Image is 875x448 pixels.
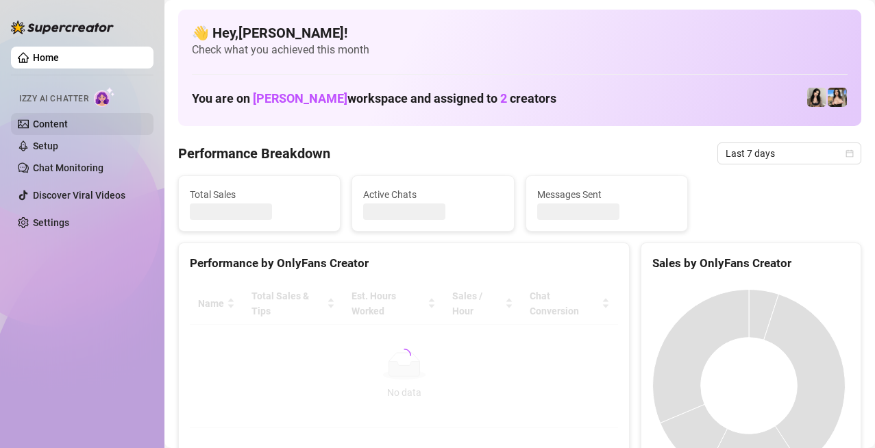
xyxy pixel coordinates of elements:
span: loading [397,349,411,362]
span: calendar [846,149,854,158]
span: 2 [500,91,507,105]
a: Content [33,119,68,129]
img: 𝐀𝐬𝐡𝐥𝐞𝐲 [828,88,847,107]
span: Messages Sent [537,187,676,202]
h1: You are on workspace and assigned to creators [192,91,556,106]
a: Setup [33,140,58,151]
span: Izzy AI Chatter [19,92,88,105]
span: Check what you achieved this month [192,42,848,58]
span: Total Sales [190,187,329,202]
img: AI Chatter [94,87,115,107]
img: Ashley [807,88,826,107]
div: Sales by OnlyFans Creator [652,254,850,273]
h4: 👋 Hey, [PERSON_NAME] ! [192,23,848,42]
span: Active Chats [363,187,502,202]
div: Performance by OnlyFans Creator [190,254,618,273]
a: Discover Viral Videos [33,190,125,201]
img: logo-BBDzfeDw.svg [11,21,114,34]
a: Settings [33,217,69,228]
a: Home [33,52,59,63]
span: [PERSON_NAME] [253,91,347,105]
span: Last 7 days [726,143,853,164]
a: Chat Monitoring [33,162,103,173]
h4: Performance Breakdown [178,144,330,163]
